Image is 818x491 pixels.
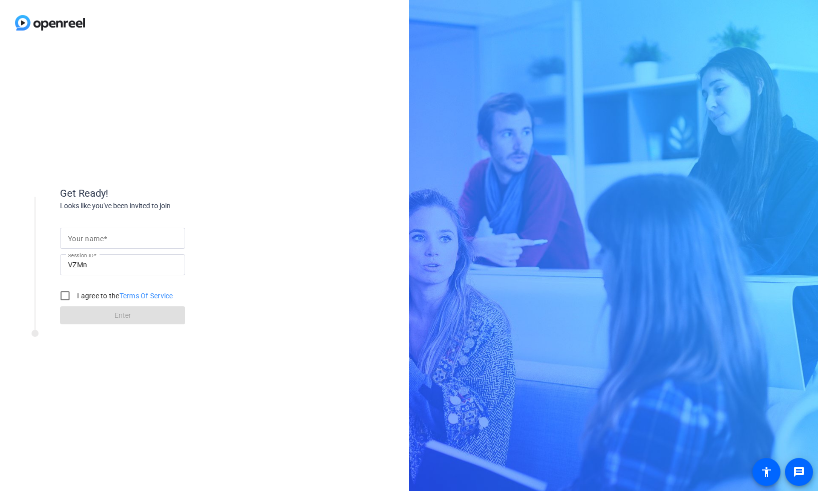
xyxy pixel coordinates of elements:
[793,466,805,478] mat-icon: message
[68,235,104,243] mat-label: Your name
[68,252,94,258] mat-label: Session ID
[75,291,173,301] label: I agree to the
[120,292,173,300] a: Terms Of Service
[60,186,260,201] div: Get Ready!
[60,201,260,211] div: Looks like you've been invited to join
[760,466,772,478] mat-icon: accessibility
